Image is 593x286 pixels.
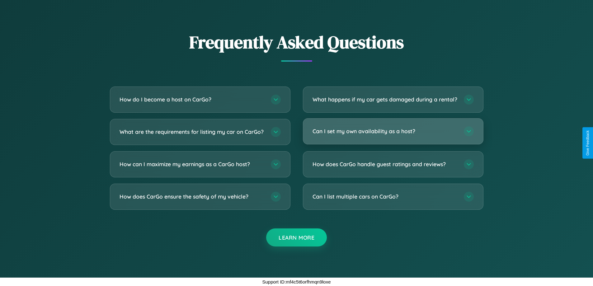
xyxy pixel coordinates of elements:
[110,30,483,54] h2: Frequently Asked Questions
[120,96,265,103] h3: How do I become a host on CarGo?
[262,278,331,286] p: Support ID: mf4c5t6orfhmqn9loxe
[120,193,265,200] h3: How does CarGo ensure the safety of my vehicle?
[313,96,458,103] h3: What happens if my car gets damaged during a rental?
[313,160,458,168] h3: How does CarGo handle guest ratings and reviews?
[266,228,327,246] button: Learn More
[313,193,458,200] h3: Can I list multiple cars on CarGo?
[313,127,458,135] h3: Can I set my own availability as a host?
[120,128,265,136] h3: What are the requirements for listing my car on CarGo?
[120,160,265,168] h3: How can I maximize my earnings as a CarGo host?
[586,130,590,156] div: Give Feedback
